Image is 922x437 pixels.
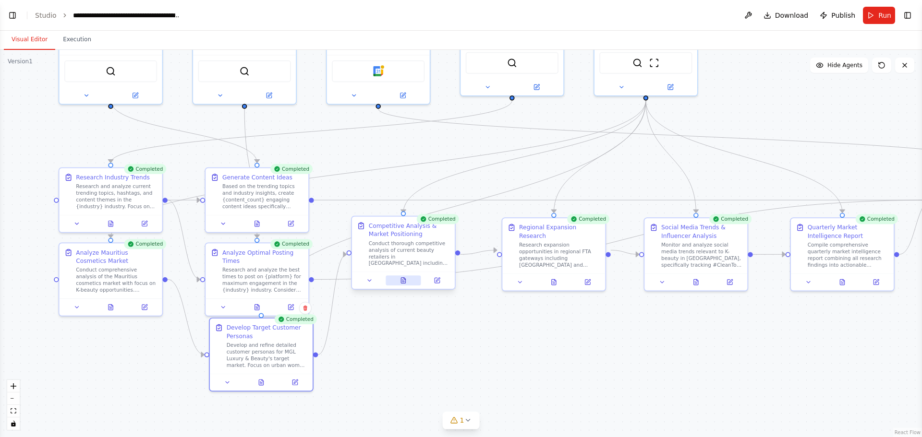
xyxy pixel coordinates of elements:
button: View output [386,275,421,285]
div: CompletedDevelop Target Customer PersonasDevelop and refine detailed customer personas for MGL Lu... [209,318,314,391]
a: React Flow attribution [895,430,921,435]
g: Edge from 73fde584-2075-4e3a-88be-e965fa7ee9fb to ce06f3a8-6695-4253-b8c5-67a1cf56318e [107,100,650,237]
button: toggle interactivity [7,417,20,430]
span: 1 [460,415,464,425]
div: Completed [416,214,459,224]
button: Open in side panel [716,277,744,287]
g: Edge from 299c828e-1a98-4c03-acec-80d9bac146b2 to f223be53-dab5-4086-bb28-b3b9b17efc28 [168,196,200,283]
div: Google Calendar [326,0,431,105]
button: View output [239,302,275,312]
g: Edge from fbea483f-5b37-47bd-8629-0e6ee8eead97 to e8d37226-2566-47fe-b105-f7f72d6b33c7 [611,246,639,259]
img: ScrapeWebsiteTool [649,58,659,68]
button: View output [239,219,275,229]
g: Edge from 3acb875f-d86c-414e-862b-93ac81a866db to d3216746-53a9-4b9f-934f-2b0a6c4a7c0b [107,100,261,163]
button: Open in side panel [861,277,890,287]
div: CompletedAnalyze Optimal Posting TimesResearch and analyze the best times to post on {platform} f... [205,242,309,316]
button: Open in side panel [513,82,560,92]
div: Research Industry Trends [76,173,149,181]
div: CompletedRegional Expansion ResearchResearch expansion opportunities in regional FTA gateways inc... [502,217,607,291]
nav: breadcrumb [35,11,181,20]
div: Completed [567,214,609,224]
div: Research and analyze current trending topics, hashtags, and content themes in the {industry} indu... [76,183,157,210]
div: Social Media Trends & Influencer Analysis [661,223,742,240]
div: Research expansion opportunities in regional FTA gateways including [GEOGRAPHIC_DATA] and [GEOGRA... [519,242,600,269]
button: Visual Editor [4,30,55,50]
div: Conduct comprehensive analysis of the Mauritius cosmetics market with focus on K-beauty opportuni... [76,267,157,294]
button: View output [536,277,571,287]
button: 1 [443,412,480,429]
button: Publish [816,7,859,24]
div: Compile comprehensive quarterly market intelligence report combining all research findings into a... [808,242,889,269]
span: Publish [831,11,855,20]
button: Open in side panel [277,302,305,312]
button: fit view [7,405,20,417]
div: React Flow controls [7,380,20,430]
div: Completed [270,164,313,174]
button: Show left sidebar [6,9,19,22]
button: Open in side panel [423,275,451,285]
button: View output [93,219,129,229]
g: Edge from 73fde584-2075-4e3a-88be-e965fa7ee9fb to a73d685a-8dd3-414b-b0fd-e5cdb2526dc9 [399,100,650,213]
div: CompletedQuarterly Market Intelligence ReportCompile comprehensive quarterly market intelligence ... [790,217,895,291]
div: Research and analyze the best times to post on {platform} for maximum engagement in the {industry... [222,267,303,294]
button: View output [678,277,714,287]
button: Open in side panel [573,277,602,287]
img: Google Calendar [373,66,383,76]
button: Show right sidebar [901,9,914,22]
button: View output [825,277,860,287]
g: Edge from e841609c-28ac-469a-9bce-59316b4483fe to f223be53-dab5-4086-bb28-b3b9b17efc28 [240,109,261,238]
span: Download [775,11,809,20]
div: Completed [274,314,316,324]
div: Analyze Optimal Posting Times [222,248,303,265]
g: Edge from 73fde584-2075-4e3a-88be-e965fa7ee9fb to e8d37226-2566-47fe-b105-f7f72d6b33c7 [642,100,700,213]
g: Edge from ce06f3a8-6695-4253-b8c5-67a1cf56318e to d6a18a9a-33fb-469a-9f5d-b28aec5d0113 [168,275,205,359]
div: SerperDevTool [460,0,564,96]
button: zoom in [7,380,20,392]
div: Analyze Mauritius Cosmetics Market [76,248,157,265]
div: SerperDevToolScrapeWebsiteTool [594,0,698,96]
div: SerperDevTool [192,0,297,105]
div: Completed [124,164,166,174]
g: Edge from 299c828e-1a98-4c03-acec-80d9bac146b2 to d3216746-53a9-4b9f-934f-2b0a6c4a7c0b [168,196,200,204]
div: Generate Content Ideas [222,173,292,181]
span: Run [878,11,891,20]
div: Monitor and analyze social media trends relevant to K-beauty in [GEOGRAPHIC_DATA], specifically t... [661,242,742,269]
button: Open in side panel [277,219,305,229]
button: Execution [55,30,99,50]
g: Edge from 73fde584-2075-4e3a-88be-e965fa7ee9fb to d6a18a9a-33fb-469a-9f5d-b28aec5d0113 [257,100,650,313]
a: Studio [35,12,57,19]
div: CompletedResearch Industry TrendsResearch and analyze current trending topics, hashtags, and cont... [59,167,163,233]
div: CompletedAnalyze Mauritius Cosmetics MarketConduct comprehensive analysis of the Mauritius cosmet... [59,242,163,316]
div: SerperDevTool [59,0,163,105]
button: View output [93,302,129,312]
g: Edge from 73fde584-2075-4e3a-88be-e965fa7ee9fb to fbea483f-5b37-47bd-8629-0e6ee8eead97 [550,100,650,213]
div: CompletedCompetitive Analysis & Market PositioningConduct thorough competitive analysis of curren... [351,217,456,291]
button: Hide Agents [810,58,868,73]
g: Edge from e8d37226-2566-47fe-b105-f7f72d6b33c7 to 8b7f73a4-cb2d-40de-b309-3edc8157ceda [753,250,786,259]
div: Completed [855,214,898,224]
div: Version 1 [8,58,33,65]
button: Open in side panel [647,82,694,92]
button: Download [760,7,813,24]
button: Delete node [299,302,312,314]
g: Edge from 7bb4f4a8-6b1e-4cd9-8e01-4087d9dc94a4 to 299c828e-1a98-4c03-acec-80d9bac146b2 [107,100,516,163]
div: CompletedGenerate Content IdeasBased on the trending topics and industry insights, create {conten... [205,167,309,233]
button: Run [863,7,895,24]
button: Open in side panel [280,378,309,388]
img: SerperDevTool [240,66,250,76]
g: Edge from 73fde584-2075-4e3a-88be-e965fa7ee9fb to 8b7f73a4-cb2d-40de-b309-3edc8157ceda [642,100,847,213]
img: SerperDevTool [507,58,517,68]
button: Open in side panel [111,91,158,101]
button: zoom out [7,392,20,405]
g: Edge from a73d685a-8dd3-414b-b0fd-e5cdb2526dc9 to fbea483f-5b37-47bd-8629-0e6ee8eead97 [460,246,497,259]
div: Conduct thorough competitive analysis of current beauty retailers in [GEOGRAPHIC_DATA] including ... [369,240,450,267]
div: Completed [270,239,313,249]
button: View output [243,378,279,388]
div: CompletedSocial Media Trends & Influencer AnalysisMonitor and analyze social media trends relevan... [643,217,748,291]
button: Open in side panel [130,219,159,229]
button: Open in side panel [245,91,292,101]
div: Develop Target Customer Personas [227,323,308,340]
div: Regional Expansion Research [519,223,600,240]
g: Edge from d6a18a9a-33fb-469a-9f5d-b28aec5d0113 to a73d685a-8dd3-414b-b0fd-e5cdb2526dc9 [318,250,346,359]
img: SerperDevTool [106,66,116,76]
